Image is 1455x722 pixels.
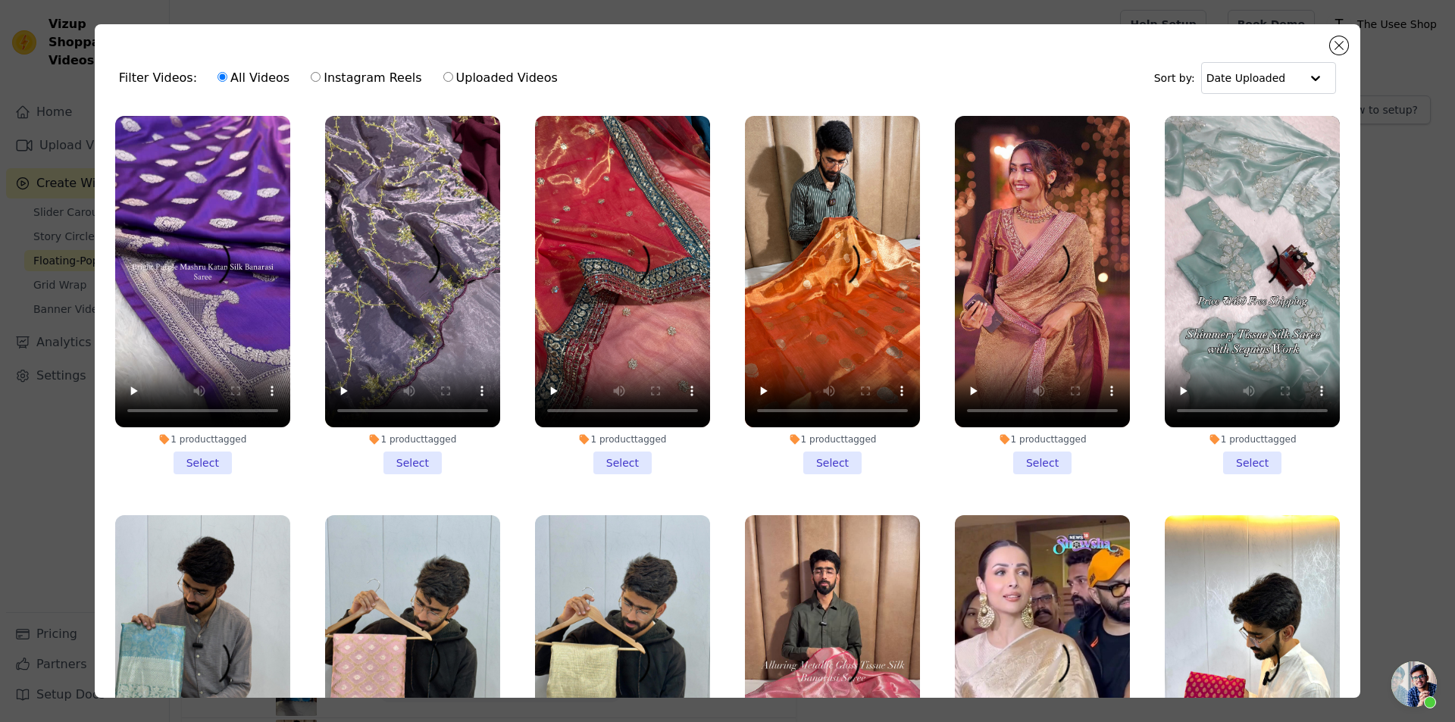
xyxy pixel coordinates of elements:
[325,433,500,445] div: 1 product tagged
[955,433,1130,445] div: 1 product tagged
[310,68,422,88] label: Instagram Reels
[1154,62,1337,94] div: Sort by:
[1391,661,1437,707] div: Open chat
[217,68,290,88] label: All Videos
[745,433,920,445] div: 1 product tagged
[1330,36,1348,55] button: Close modal
[119,61,566,95] div: Filter Videos:
[535,433,710,445] div: 1 product tagged
[115,433,290,445] div: 1 product tagged
[1165,433,1340,445] div: 1 product tagged
[443,68,559,88] label: Uploaded Videos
